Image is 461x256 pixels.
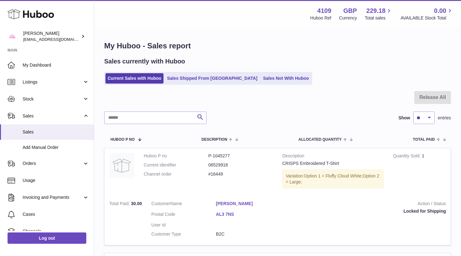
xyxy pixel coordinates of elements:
dd: P-1045277 [208,153,273,159]
strong: 4109 [317,7,331,15]
span: 0.00 [434,7,446,15]
span: Sales [23,129,89,135]
td: 1 [388,148,451,196]
img: no-photo.jpg [109,153,134,178]
span: Description [201,138,227,142]
a: Sales Not With Huboo [261,73,311,84]
span: 229.18 [366,7,385,15]
dd: #16449 [208,171,273,177]
div: Currency [339,15,357,21]
div: Variation: [282,170,384,188]
span: Customer [151,201,170,206]
span: Option 1 = Fluffy Cloud White; [304,173,363,178]
span: Sales [23,113,83,119]
strong: Total Paid [109,201,131,208]
span: Stock [23,96,83,102]
span: Usage [23,177,89,183]
a: [PERSON_NAME] [216,201,281,207]
span: Total paid [413,138,435,142]
span: Orders [23,161,83,166]
div: [PERSON_NAME] [23,30,80,42]
strong: Description [282,153,384,161]
span: Channels [23,228,89,234]
strong: GBP [343,7,357,15]
a: Log out [8,232,86,244]
dt: Current identifier [144,162,208,168]
strong: Action / Status [290,201,446,208]
div: Huboo Ref [310,15,331,21]
dt: Customer Type [151,231,216,237]
label: Show [399,115,410,121]
span: Invoicing and Payments [23,194,83,200]
dt: Channel order [144,171,208,177]
dd: B2C [216,231,281,237]
a: 229.18 Total sales [365,7,393,21]
span: [EMAIL_ADDRESS][DOMAIN_NAME] [23,37,92,42]
a: 0.00 AVAILABLE Stock Total [400,7,453,21]
dt: Huboo P no [144,153,208,159]
span: Cases [23,211,89,217]
span: Huboo P no [110,138,135,142]
div: CRISPS Embroidered T-Shirt [282,161,384,166]
div: Locked for Shipping [290,208,446,214]
dt: Name [151,201,216,208]
span: 30.00 [131,201,142,206]
span: AVAILABLE Stock Total [400,15,453,21]
span: ALLOCATED Quantity [298,138,342,142]
span: Add Manual Order [23,144,89,150]
a: Current Sales with Huboo [105,73,163,84]
dt: Postal Code [151,211,216,219]
dt: User Id [151,222,216,228]
a: AL3 7NS [216,211,281,217]
h1: My Huboo - Sales report [104,41,451,51]
img: hello@limpetstore.com [8,32,17,41]
dd: 06529918 [208,162,273,168]
a: Sales Shipped From [GEOGRAPHIC_DATA] [165,73,260,84]
span: My Dashboard [23,62,89,68]
span: entries [438,115,451,121]
h2: Sales currently with Huboo [104,57,185,66]
span: Listings [23,79,83,85]
span: Total sales [365,15,393,21]
strong: Quantity Sold [393,153,422,160]
span: Option 2 = Large; [286,173,379,184]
